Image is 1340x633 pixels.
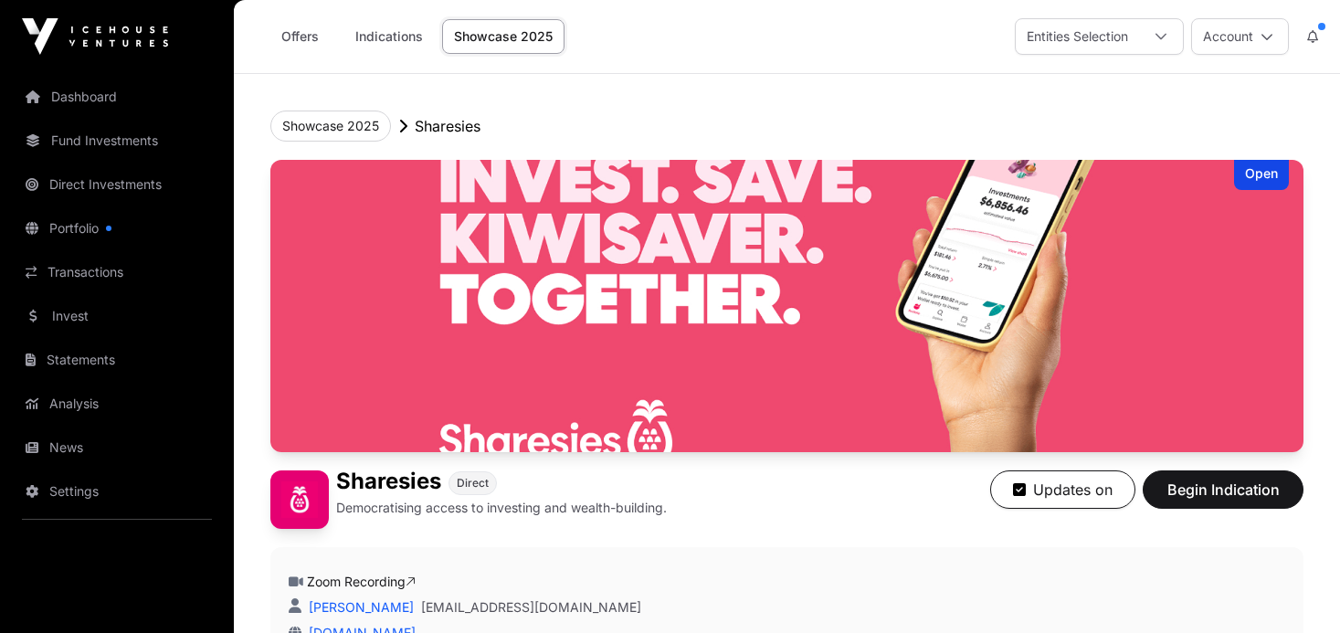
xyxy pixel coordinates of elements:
[415,115,480,137] p: Sharesies
[1143,489,1303,507] a: Begin Indication
[15,252,219,292] a: Transactions
[22,18,168,55] img: Icehouse Ventures Logo
[263,19,336,54] a: Offers
[990,470,1135,509] button: Updates on
[15,340,219,380] a: Statements
[15,164,219,205] a: Direct Investments
[442,19,564,54] a: Showcase 2025
[15,296,219,336] a: Invest
[1191,18,1289,55] button: Account
[270,160,1303,452] img: Sharesies
[1166,479,1281,501] span: Begin Indication
[15,77,219,117] a: Dashboard
[1143,470,1303,509] button: Begin Indication
[305,599,414,615] a: [PERSON_NAME]
[307,574,416,589] a: Zoom Recording
[336,470,441,495] h1: Sharesies
[15,427,219,468] a: News
[270,470,329,529] img: Sharesies
[15,471,219,512] a: Settings
[1234,160,1289,190] div: Open
[15,121,219,161] a: Fund Investments
[457,476,489,491] span: Direct
[270,111,391,142] button: Showcase 2025
[343,19,435,54] a: Indications
[421,598,641,617] a: [EMAIL_ADDRESS][DOMAIN_NAME]
[336,499,667,517] p: Democratising access to investing and wealth-building.
[15,384,219,424] a: Analysis
[15,208,219,248] a: Portfolio
[1016,19,1139,54] div: Entities Selection
[1249,545,1340,633] iframe: Chat Widget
